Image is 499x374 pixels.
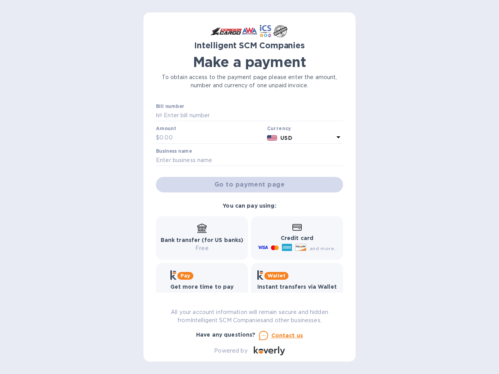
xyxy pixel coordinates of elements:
img: USD [267,135,278,141]
b: You can pay using: [223,203,276,209]
b: USD [280,135,292,141]
b: Instant transfers via Wallet [257,284,337,290]
b: Bank transfer (for US banks) [161,237,244,243]
p: № [156,111,162,120]
label: Business name [156,149,192,153]
h1: Make a payment [156,54,343,70]
label: Amount [156,127,176,131]
p: To obtain access to the payment page please enter the amount, number and currency of one unpaid i... [156,73,343,90]
b: Credit card [281,235,313,241]
p: Up to 12 weeks [170,291,234,299]
input: 0.00 [159,132,264,144]
u: Contact us [271,332,303,339]
p: Powered by [214,347,247,355]
p: All your account information will remain secure and hidden from Intelligent SCM Companies and oth... [156,308,343,325]
p: Free [161,244,244,252]
b: Intelligent SCM Companies [194,41,305,50]
input: Enter business name [156,155,343,166]
p: $ [156,134,159,142]
b: Pay [180,273,190,279]
b: Currency [267,125,291,131]
b: Wallet [267,273,285,279]
input: Enter bill number [162,110,343,122]
b: Have any questions? [196,332,256,338]
p: Free [257,291,337,299]
label: Bill number [156,104,184,109]
span: and more... [310,245,338,251]
b: Get more time to pay [170,284,234,290]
